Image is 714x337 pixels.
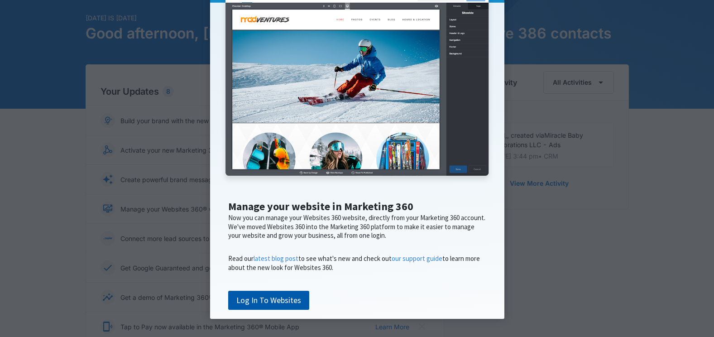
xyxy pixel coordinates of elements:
span: Manage your website in Marketing 360 [228,199,413,213]
a: Log In To Websites [228,291,309,310]
span: Now you can manage your Websites 360 website, directly from your Marketing 360 account. We've mov... [228,213,485,240]
a: latest blog post [254,254,298,263]
a: our support guide [392,254,442,263]
span: Read our to see what's new and check out to learn more about the new look for Websites 360. [228,254,480,272]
